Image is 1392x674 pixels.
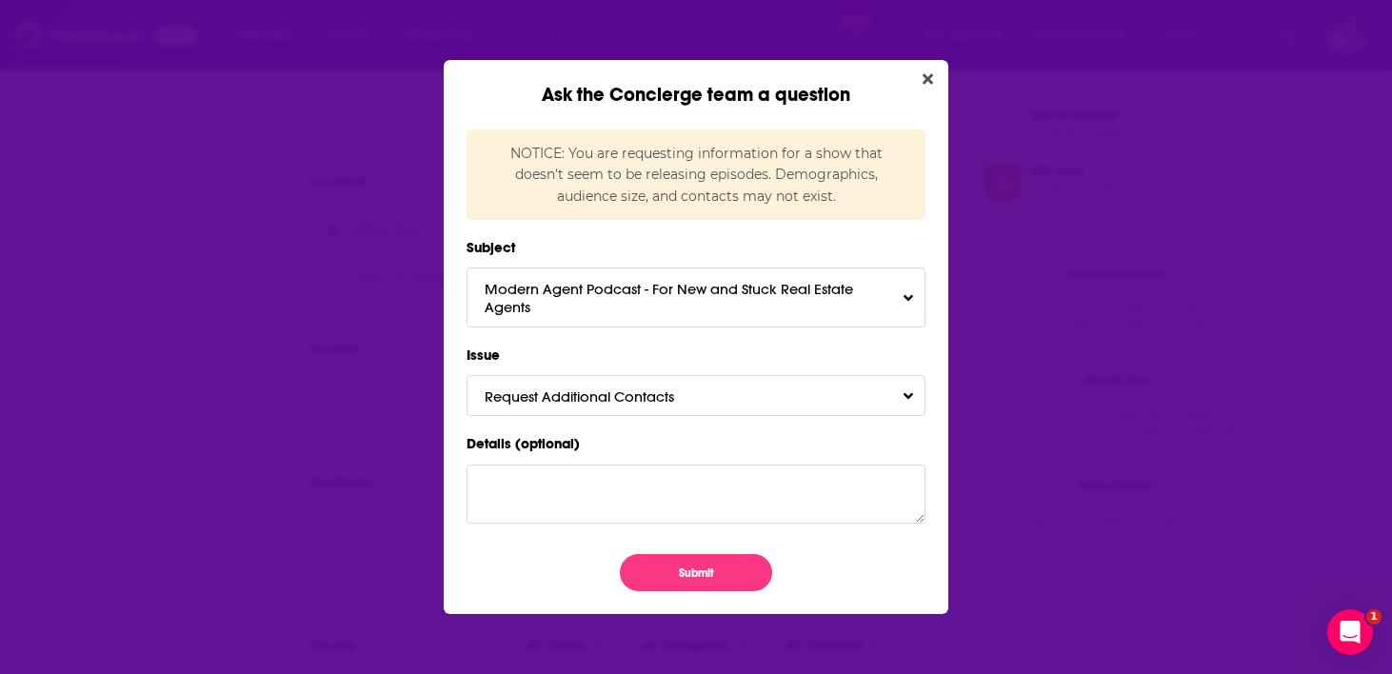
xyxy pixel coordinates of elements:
[444,60,948,107] div: Ask the Concierge team a question
[467,343,925,367] label: Issue
[915,68,941,91] button: Close
[485,387,712,406] span: Request Additional Contacts
[467,375,925,416] button: Request Additional ContactsToggle Pronoun Dropdown
[1366,609,1382,624] span: 1
[620,554,772,591] button: Submit
[467,268,925,327] button: Modern Agent Podcast - For New and Stuck Real Estate AgentsToggle Pronoun Dropdown
[467,235,925,260] label: Subject
[467,431,925,456] label: Details (optional)
[467,129,925,220] div: NOTICE: You are requesting information for a show that doesn't seem to be releasing episodes. Dem...
[1327,609,1373,655] iframe: Intercom live chat
[485,280,908,316] span: Modern Agent Podcast - For New and Stuck Real Estate Agents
